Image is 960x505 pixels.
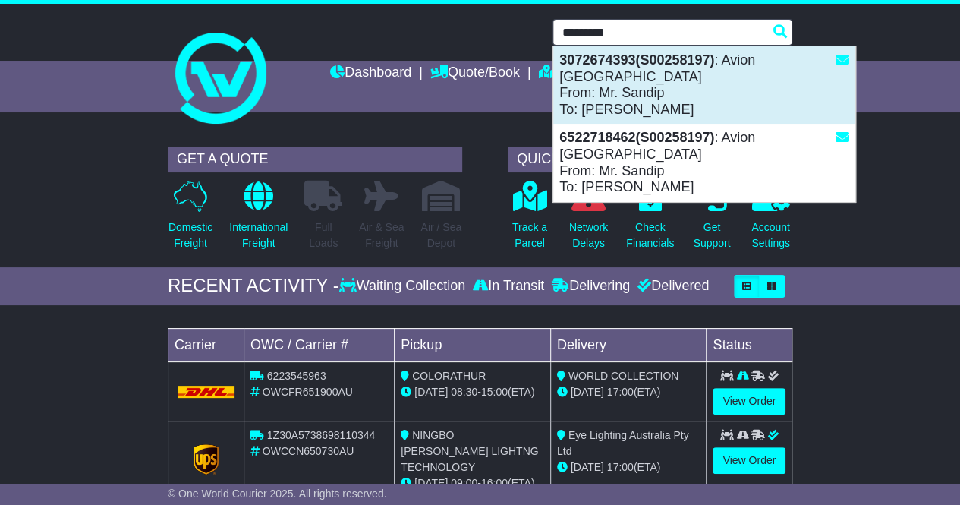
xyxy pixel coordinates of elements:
[693,219,730,251] p: Get Support
[168,275,339,297] div: RECENT ACTIVITY -
[304,219,342,251] p: Full Loads
[430,61,520,87] a: Quote/Book
[625,180,675,260] a: CheckFinancials
[395,328,551,361] td: Pickup
[263,386,353,398] span: OWCFR651900AU
[168,219,212,251] p: Domestic Freight
[178,386,234,398] img: DHL.png
[751,180,791,260] a: AccountSettings
[557,429,689,457] span: Eye Lighting Australia Pty Ltd
[568,180,609,260] a: NetworkDelays
[569,219,608,251] p: Network Delays
[412,370,486,382] span: COLORATHUR
[557,384,700,400] div: (ETA)
[559,52,714,68] strong: 3072674393(S00258197)
[707,328,792,361] td: Status
[451,386,477,398] span: 08:30
[512,219,547,251] p: Track a Parcel
[414,386,448,398] span: [DATE]
[481,386,508,398] span: 15:00
[401,429,538,473] span: NINGBO [PERSON_NAME] LIGHTNG TECHNOLOGY
[339,278,469,295] div: Waiting Collection
[539,61,606,87] a: Tracking
[330,61,411,87] a: Dashboard
[607,461,634,473] span: 17:00
[634,278,709,295] div: Delivered
[263,445,354,457] span: OWCCN650730AU
[571,386,604,398] span: [DATE]
[508,147,792,172] div: QUICK ACTIONS
[553,46,855,124] div: : Avion [GEOGRAPHIC_DATA] From: Mr. Sandip To: [PERSON_NAME]
[469,278,548,295] div: In Transit
[267,370,326,382] span: 6223545963
[168,488,387,500] span: © One World Courier 2025. All rights reserved.
[571,461,604,473] span: [DATE]
[451,477,477,489] span: 09:00
[626,219,674,251] p: Check Financials
[244,328,394,361] td: OWC / Carrier #
[553,124,855,201] div: : Avion [GEOGRAPHIC_DATA] From: Mr. Sandip To: [PERSON_NAME]
[194,444,219,475] img: GetCarrierServiceLogo
[168,180,213,260] a: DomesticFreight
[713,388,785,415] a: View Order
[168,328,244,361] td: Carrier
[548,278,634,295] div: Delivering
[414,477,448,489] span: [DATE]
[481,477,508,489] span: 16:00
[550,328,707,361] td: Delivery
[420,219,461,251] p: Air / Sea Depot
[692,180,731,260] a: GetSupport
[751,219,790,251] p: Account Settings
[228,180,288,260] a: InternationalFreight
[401,475,544,491] div: - (ETA)
[713,447,785,474] a: View Order
[607,386,634,398] span: 17:00
[168,147,462,172] div: GET A QUOTE
[359,219,404,251] p: Air & Sea Freight
[401,384,544,400] div: - (ETA)
[568,370,678,382] span: WORLD COLLECTION
[229,219,288,251] p: International Freight
[557,459,700,475] div: (ETA)
[511,180,548,260] a: Track aParcel
[559,130,714,145] strong: 6522718462(S00258197)
[267,429,375,441] span: 1Z30A5738698110344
